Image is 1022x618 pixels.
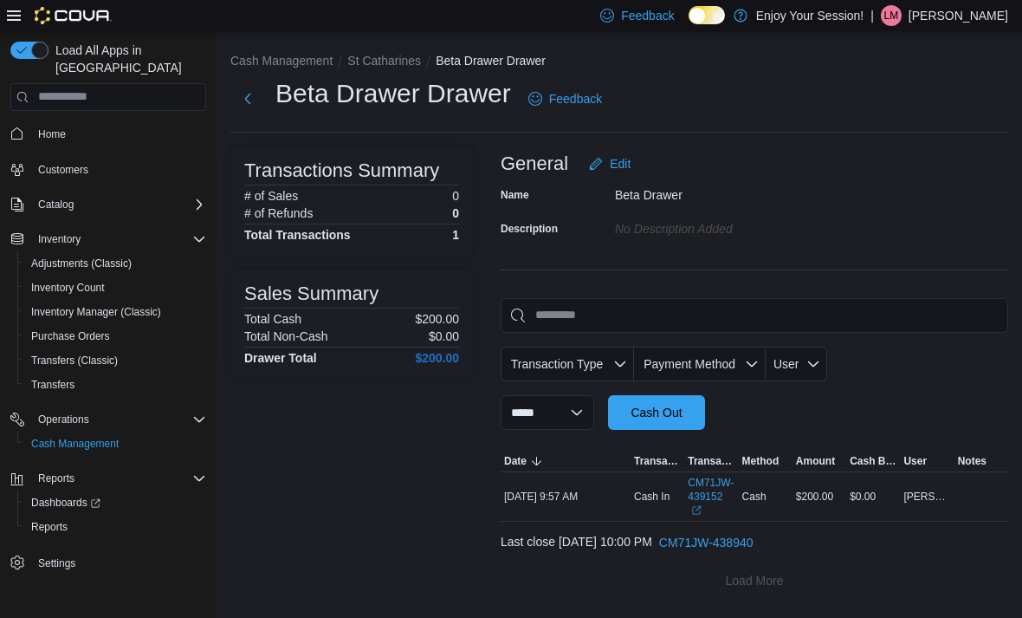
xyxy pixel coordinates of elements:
[275,76,511,111] h1: Beta Drawer Drawer
[688,454,734,468] span: Transaction #
[689,24,689,25] span: Dark Mode
[31,159,95,180] a: Customers
[31,354,118,368] span: Transfers (Classic)
[17,491,213,515] a: Dashboards
[244,312,301,326] h6: Total Cash
[429,329,459,343] p: $0.00
[958,454,986,468] span: Notes
[31,229,87,250] button: Inventory
[31,329,110,343] span: Purchase Orders
[742,490,766,504] span: Cash
[881,5,902,26] div: Leia Mahoney
[796,454,835,468] span: Amount
[504,454,527,468] span: Date
[31,194,81,215] button: Catalog
[610,155,631,172] span: Edit
[452,228,459,242] h4: 1
[31,124,73,145] a: Home
[24,277,206,298] span: Inventory Count
[24,374,81,395] a: Transfers
[24,350,125,371] a: Transfers (Classic)
[634,347,766,381] button: Payment Method
[24,253,206,274] span: Adjustments (Classic)
[230,52,1008,73] nav: An example of EuiBreadcrumbs
[24,374,206,395] span: Transfers
[31,281,105,295] span: Inventory Count
[31,409,96,430] button: Operations
[631,451,684,472] button: Transaction Type
[31,378,74,392] span: Transfers
[244,160,439,181] h3: Transactions Summary
[38,472,74,485] span: Reports
[31,551,206,573] span: Settings
[17,515,213,539] button: Reports
[31,159,206,180] span: Customers
[17,251,213,276] button: Adjustments (Classic)
[24,253,139,274] a: Adjustments (Classic)
[436,54,546,68] button: Beta Drawer Drawer
[24,277,112,298] a: Inventory Count
[24,492,107,513] a: Dashboards
[684,451,738,472] button: Transaction #
[582,146,637,181] button: Edit
[17,373,213,397] button: Transfers
[230,81,265,116] button: Next
[796,490,833,504] span: $200.00
[884,5,899,26] span: LM
[31,468,81,489] button: Reports
[634,490,669,504] p: Cash In
[38,163,88,177] span: Customers
[652,525,760,560] button: CM71JW-438940
[621,7,674,24] span: Feedback
[3,407,213,432] button: Operations
[17,324,213,348] button: Purchase Orders
[17,432,213,456] button: Cash Management
[24,517,206,537] span: Reports
[903,454,927,468] span: User
[31,257,132,270] span: Adjustments (Classic)
[31,305,161,319] span: Inventory Manager (Classic)
[726,572,784,589] span: Load More
[501,347,634,381] button: Transaction Type
[850,454,896,468] span: Cash Back
[24,517,74,537] a: Reports
[452,189,459,203] p: 0
[17,276,213,300] button: Inventory Count
[870,5,874,26] p: |
[756,5,864,26] p: Enjoy Your Session!
[501,188,529,202] label: Name
[244,189,298,203] h6: # of Sales
[631,404,682,421] span: Cash Out
[3,121,213,146] button: Home
[773,357,799,371] span: User
[501,222,558,236] label: Description
[347,54,421,68] button: St Catharines
[3,550,213,575] button: Settings
[954,451,1008,472] button: Notes
[501,298,1008,333] input: This is a search bar. As you type, the results lower in the page will automatically filter.
[38,127,66,141] span: Home
[415,351,459,365] h4: $200.00
[244,329,328,343] h6: Total Non-Cash
[766,347,827,381] button: User
[415,312,459,326] p: $200.00
[31,409,206,430] span: Operations
[689,6,725,24] input: Dark Mode
[244,351,317,365] h4: Drawer Total
[3,192,213,217] button: Catalog
[501,486,631,507] div: [DATE] 9:57 AM
[244,283,378,304] h3: Sales Summary
[846,451,900,472] button: Cash Back
[644,357,735,371] span: Payment Method
[38,413,89,426] span: Operations
[691,505,702,516] svg: External link
[38,556,75,570] span: Settings
[244,228,351,242] h4: Total Transactions
[244,206,313,220] h6: # of Refunds
[31,194,206,215] span: Catalog
[24,492,206,513] span: Dashboards
[24,302,168,322] a: Inventory Manager (Classic)
[24,433,126,454] a: Cash Management
[659,534,754,551] span: CM71JW-438940
[615,181,847,202] div: Beta Drawer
